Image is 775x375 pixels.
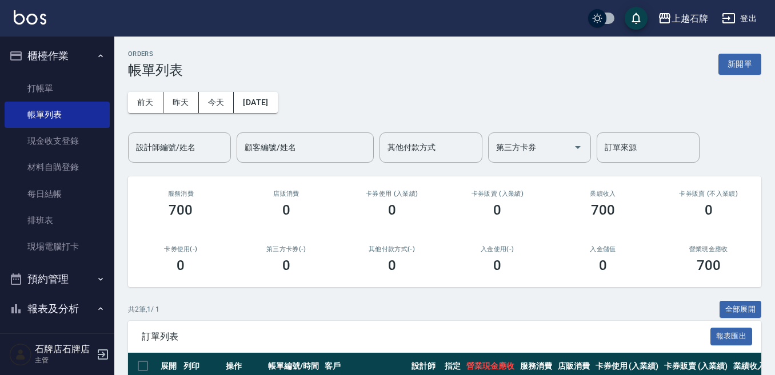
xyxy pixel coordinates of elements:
[128,304,159,314] p: 共 2 筆, 1 / 1
[625,7,648,30] button: save
[169,202,193,218] h3: 700
[458,245,537,253] h2: 入金使用(-)
[591,202,615,218] h3: 700
[669,190,748,197] h2: 卡券販賣 (不入業績)
[5,154,110,180] a: 材料自購登錄
[199,92,234,113] button: 今天
[564,190,642,197] h2: 業績收入
[282,202,290,218] h3: 0
[697,257,721,273] h3: 700
[5,328,110,354] a: 報表目錄
[493,202,501,218] h3: 0
[653,7,713,30] button: 上越石牌
[247,190,326,197] h2: 店販消費
[234,92,277,113] button: [DATE]
[5,75,110,102] a: 打帳單
[564,245,642,253] h2: 入金儲值
[710,330,753,341] a: 報表匯出
[142,245,220,253] h2: 卡券使用(-)
[5,102,110,128] a: 帳單列表
[669,245,748,253] h2: 營業現金應收
[177,257,185,273] h3: 0
[720,301,762,318] button: 全部展開
[9,343,32,366] img: Person
[5,41,110,71] button: 櫃檯作業
[163,92,199,113] button: 昨天
[5,294,110,324] button: 報表及分析
[35,355,93,365] p: 主管
[705,202,713,218] h3: 0
[458,190,537,197] h2: 卡券販賣 (入業績)
[5,233,110,260] a: 現場電腦打卡
[5,181,110,207] a: 每日結帳
[718,54,761,75] button: 新開單
[353,190,431,197] h2: 卡券使用 (入業績)
[710,328,753,345] button: 報表匯出
[14,10,46,25] img: Logo
[5,128,110,154] a: 現金收支登錄
[142,331,710,342] span: 訂單列表
[142,190,220,197] h3: 服務消費
[569,138,587,156] button: Open
[5,264,110,294] button: 預約管理
[718,58,761,69] a: 新開單
[599,257,607,273] h3: 0
[5,207,110,233] a: 排班表
[388,257,396,273] h3: 0
[128,50,183,58] h2: ORDERS
[282,257,290,273] h3: 0
[388,202,396,218] h3: 0
[128,92,163,113] button: 前天
[717,8,761,29] button: 登出
[353,245,431,253] h2: 其他付款方式(-)
[128,62,183,78] h3: 帳單列表
[493,257,501,273] h3: 0
[672,11,708,26] div: 上越石牌
[247,245,326,253] h2: 第三方卡券(-)
[35,344,93,355] h5: 石牌店石牌店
